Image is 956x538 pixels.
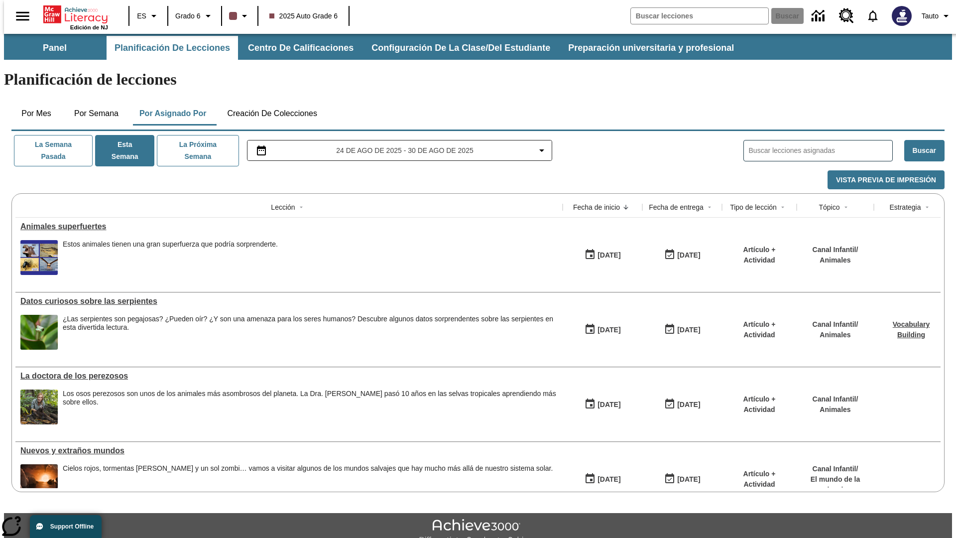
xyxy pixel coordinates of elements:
[20,240,58,275] img: Un hipopótamo en el agua, un cocodrilo sobre la arena, un escarabajo pelotero que empuja una bola...
[295,201,307,213] button: Sort
[893,320,930,339] a: Vocabulary Building
[20,315,58,350] img: Primer plano de una pequeña serpiente verde con grandes ojos negros que levanta la cabeza por enc...
[63,390,558,406] div: Los osos perezosos son unos de los animales más asombrosos del planeta. La Dra. [PERSON_NAME] pas...
[677,249,700,262] div: [DATE]
[5,36,105,60] button: Panel
[886,3,918,29] button: Escoja un nuevo avatar
[4,36,743,60] div: Subbarra de navegación
[4,70,952,89] h1: Planificación de lecciones
[132,7,164,25] button: Lenguaje: ES, Selecciona un idioma
[597,249,620,262] div: [DATE]
[802,474,869,495] p: El mundo de la ciencia
[20,390,58,424] img: Una mujer sonriente con una camisa gris sostiene un oso perezoso de tres dedos garganta marrón mi...
[661,246,704,265] button: 08/27/25: Último día en que podrá accederse la lección
[20,222,558,231] div: Animales superfuertes
[20,464,58,499] img: El concepto de un artista sobre cómo sería estar parado en la superficie del exoplaneta TRAPPIST-1
[43,4,108,24] a: Portada
[704,201,716,213] button: Sort
[560,36,742,60] button: Preparación universitaria y profesional
[802,464,869,474] p: Canal Infantil /
[171,7,218,25] button: Grado: Grado 6, Elige un grado
[14,135,93,166] button: La semana pasada
[4,34,952,60] div: Subbarra de navegación
[581,395,624,414] button: 08/24/25: Primer día en que estuvo disponible la lección
[727,394,792,415] p: Artículo + Actividad
[921,201,933,213] button: Sort
[819,202,839,212] div: Tópico
[157,135,239,166] button: La próxima semana
[620,201,632,213] button: Sort
[30,515,102,538] button: Support Offline
[813,319,858,330] p: Canal Infantil /
[828,170,945,190] button: Vista previa de impresión
[918,7,956,25] button: Perfil/Configuración
[889,202,921,212] div: Estrategia
[20,372,558,381] a: La doctora de los perezosos, Lecciones
[677,399,700,411] div: [DATE]
[63,464,553,499] div: Cielos rojos, tormentas de gemas y un sol zombi… vamos a visitar algunos de los mundos salvajes q...
[20,446,558,455] a: Nuevos y extraños mundos, Lecciones
[70,24,108,30] span: Edición de NJ
[597,473,620,486] div: [DATE]
[581,246,624,265] button: 08/27/25: Primer día en que estuvo disponible la lección
[892,6,912,26] img: Avatar
[727,469,792,490] p: Artículo + Actividad
[63,390,558,424] div: Los osos perezosos son unos de los animales más asombrosos del planeta. La Dra. Becky Cliffe pasó...
[20,446,558,455] div: Nuevos y extraños mundos
[50,523,94,530] span: Support Offline
[20,222,558,231] a: Animales superfuertes, Lecciones
[833,2,860,29] a: Centro de recursos, Se abrirá en una pestaña nueva.
[225,7,254,25] button: El color de la clase es café oscuro. Cambiar el color de la clase.
[922,11,939,21] span: Tauto
[8,1,37,31] button: Abrir el menú lateral
[251,144,548,156] button: Seleccione el intervalo de fechas opción del menú
[63,464,553,473] div: Cielos rojos, tormentas [PERSON_NAME] y un sol zombi… vamos a visitar algunos de los mundos salva...
[63,240,278,249] div: Estos animales tienen una gran superfuerza que podría sorprenderte.
[63,315,558,350] div: ¿Las serpientes son pegajosas? ¿Pueden oír? ¿Y son una amenaza para los seres humanos? Descubre a...
[813,245,858,255] p: Canal Infantil /
[20,297,558,306] div: Datos curiosos sobre las serpientes
[813,330,858,340] p: Animales
[777,201,789,213] button: Sort
[219,102,325,126] button: Creación de colecciones
[727,319,792,340] p: Artículo + Actividad
[597,324,620,336] div: [DATE]
[813,255,858,266] p: Animales
[137,11,146,21] span: ES
[63,240,278,275] div: Estos animales tienen una gran superfuerza que podría sorprenderte.
[749,143,892,158] input: Buscar lecciones asignadas
[95,135,154,166] button: Esta semana
[240,36,361,60] button: Centro de calificaciones
[677,324,700,336] div: [DATE]
[536,144,548,156] svg: Collapse Date Range Filter
[631,8,768,24] input: Buscar campo
[20,297,558,306] a: Datos curiosos sobre las serpientes, Lecciones
[175,11,201,21] span: Grado 6
[813,404,858,415] p: Animales
[661,470,704,489] button: 08/24/25: Último día en que podrá accederse la lección
[813,394,858,404] p: Canal Infantil /
[131,102,215,126] button: Por asignado por
[43,3,108,30] div: Portada
[840,201,852,213] button: Sort
[661,395,704,414] button: 08/24/25: Último día en que podrá accederse la lección
[730,202,777,212] div: Tipo de lección
[597,399,620,411] div: [DATE]
[269,11,338,21] span: 2025 Auto Grade 6
[806,2,833,30] a: Centro de información
[20,372,558,381] div: La doctora de los perezosos
[336,145,473,156] span: 24 de ago de 2025 - 30 de ago de 2025
[677,473,700,486] div: [DATE]
[904,140,945,161] button: Buscar
[581,320,624,339] button: 08/26/25: Primer día en que estuvo disponible la lección
[573,202,620,212] div: Fecha de inicio
[11,102,61,126] button: Por mes
[727,245,792,266] p: Artículo + Actividad
[860,3,886,29] a: Notificaciones
[661,320,704,339] button: 08/26/25: Último día en que podrá accederse la lección
[66,102,126,126] button: Por semana
[649,202,704,212] div: Fecha de entrega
